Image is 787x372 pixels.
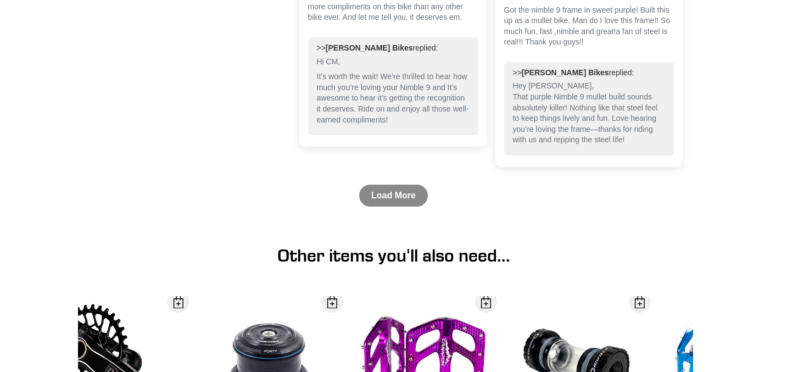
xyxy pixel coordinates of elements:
p: Hi CM, [317,57,469,68]
div: >> replied: [317,43,469,54]
h1: Other items you'll also need... [94,245,693,266]
p: Hey [PERSON_NAME], That purple Nimble 9 mullet build sounds absolutely killer! Nothing like that ... [513,81,665,146]
b: [PERSON_NAME] Bikes [326,43,413,52]
a: Load More [359,185,428,207]
b: [PERSON_NAME] Bikes [522,68,609,77]
p: It’s worth the wait! We’re thrilled to hear how much you’re loving your Nimble 9 and It’s awesome... [317,71,469,125]
div: >> replied: [513,68,665,79]
p: Got the nimble 9 frame in sweet purple! Built this up as a mullet bike. Man do I love this frame!... [504,5,674,48]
